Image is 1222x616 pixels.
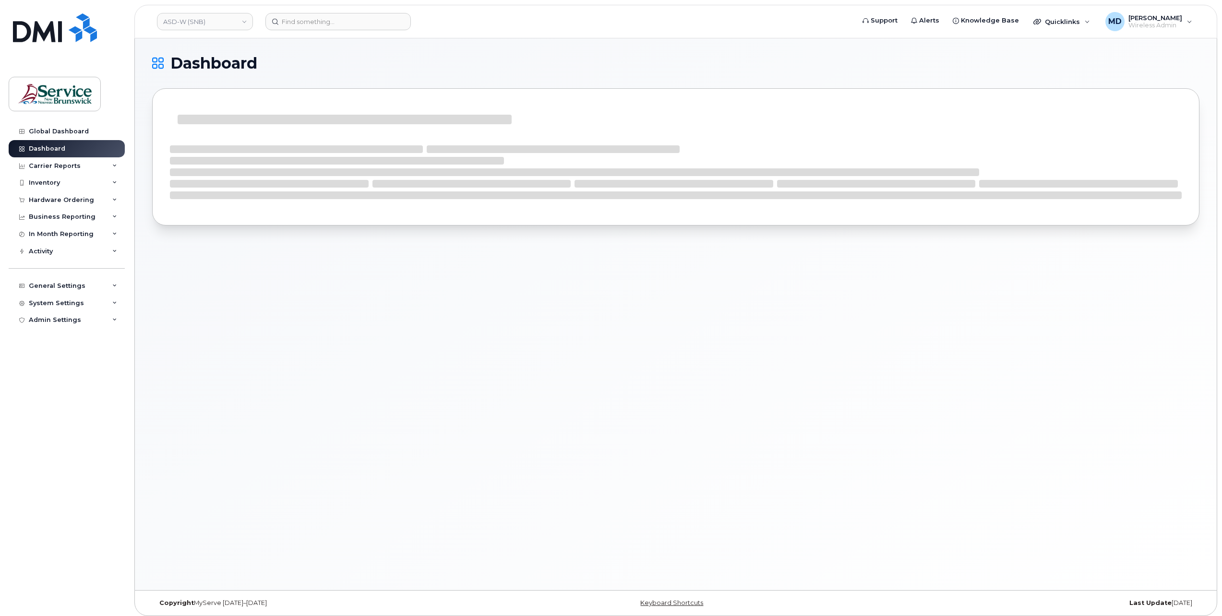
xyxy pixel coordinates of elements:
span: Dashboard [170,56,257,71]
div: MyServe [DATE]–[DATE] [152,599,501,607]
strong: Last Update [1129,599,1172,606]
div: [DATE] [851,599,1199,607]
strong: Copyright [159,599,194,606]
a: Keyboard Shortcuts [640,599,703,606]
